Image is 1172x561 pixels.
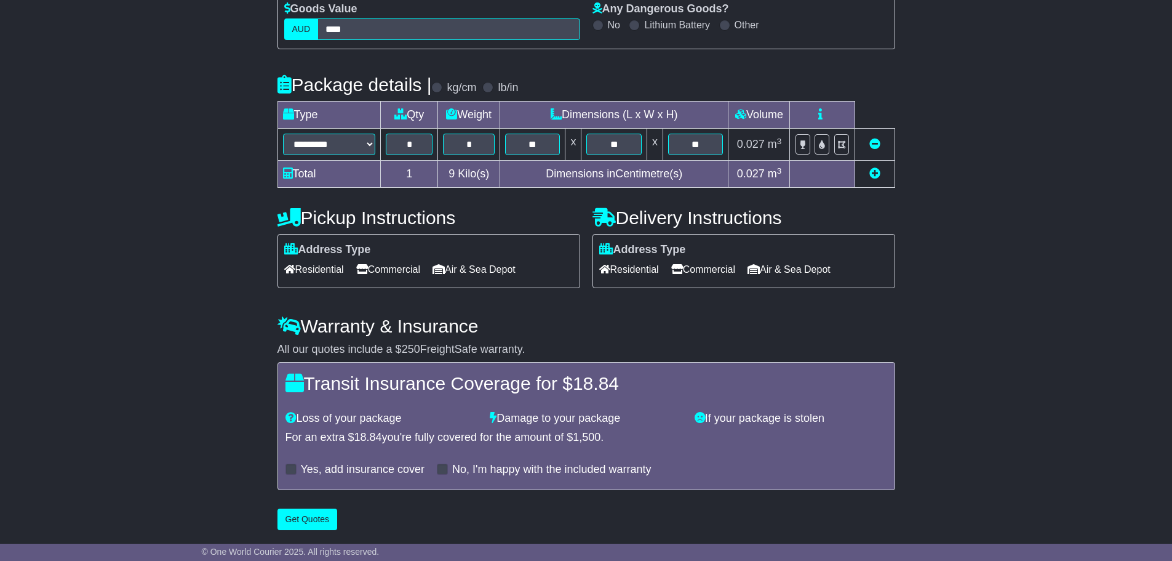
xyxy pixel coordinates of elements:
sup: 3 [777,137,782,146]
td: Dimensions (L x W x H) [500,102,728,129]
span: 1,500 [573,431,600,443]
label: Yes, add insurance cover [301,463,425,477]
span: Commercial [356,260,420,279]
td: Volume [728,102,790,129]
span: 0.027 [737,167,765,180]
td: Total [277,161,381,188]
span: Air & Sea Depot [747,260,831,279]
span: 18.84 [573,373,619,394]
h4: Warranty & Insurance [277,316,895,336]
h4: Pickup Instructions [277,208,580,228]
td: x [647,129,663,161]
label: Other [735,19,759,31]
label: No, I'm happy with the included warranty [452,463,652,477]
a: Add new item [869,167,880,180]
span: 0.027 [737,138,765,150]
label: kg/cm [447,81,476,95]
label: lb/in [498,81,518,95]
td: Qty [381,102,438,129]
h4: Package details | [277,75,432,95]
td: Kilo(s) [438,161,500,188]
label: Any Dangerous Goods? [592,2,729,16]
a: Remove this item [869,138,880,150]
td: Type [277,102,381,129]
span: © One World Courier 2025. All rights reserved. [202,547,380,557]
label: Address Type [599,243,686,257]
span: m [768,138,782,150]
div: For an extra $ you're fully covered for the amount of $ . [285,431,887,445]
label: AUD [284,18,319,40]
div: All our quotes include a $ FreightSafe warranty. [277,343,895,357]
span: 9 [448,167,455,180]
span: 250 [402,343,420,355]
label: Goods Value [284,2,357,16]
label: Lithium Battery [644,19,710,31]
span: Residential [599,260,659,279]
span: Air & Sea Depot [433,260,516,279]
div: Damage to your package [484,412,688,426]
button: Get Quotes [277,509,338,530]
h4: Transit Insurance Coverage for $ [285,373,887,394]
h4: Delivery Instructions [592,208,895,228]
div: Loss of your package [279,412,484,426]
label: Address Type [284,243,371,257]
td: Weight [438,102,500,129]
span: Commercial [671,260,735,279]
span: m [768,167,782,180]
span: Residential [284,260,344,279]
td: x [565,129,581,161]
label: No [608,19,620,31]
td: Dimensions in Centimetre(s) [500,161,728,188]
td: 1 [381,161,438,188]
div: If your package is stolen [688,412,893,426]
sup: 3 [777,166,782,176]
span: 18.84 [354,431,382,443]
